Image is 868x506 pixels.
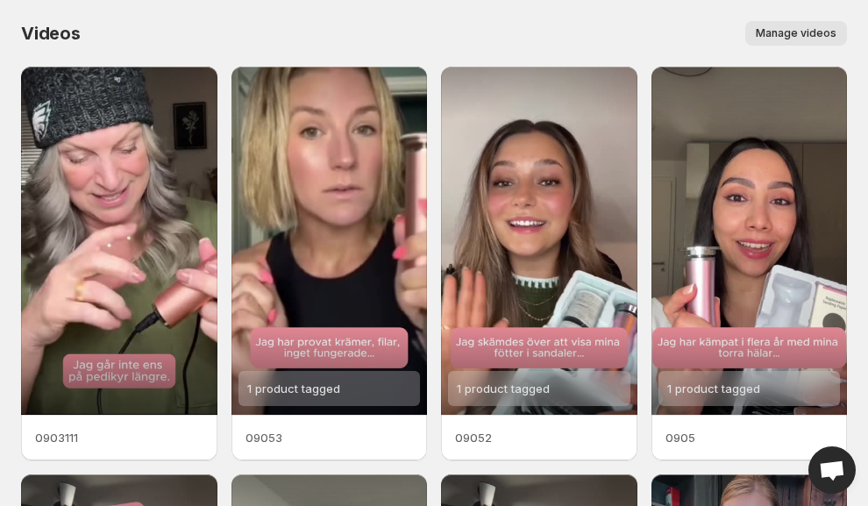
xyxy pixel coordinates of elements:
[745,21,847,46] button: Manage videos
[247,381,340,396] span: 1 product tagged
[21,23,81,44] span: Videos
[455,429,623,446] p: 09052
[667,381,760,396] span: 1 product tagged
[35,429,203,446] p: 0903111
[245,429,414,446] p: 09053
[808,446,856,494] div: Open chat
[756,26,836,40] span: Manage videos
[457,381,550,396] span: 1 product tagged
[665,429,834,446] p: 0905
